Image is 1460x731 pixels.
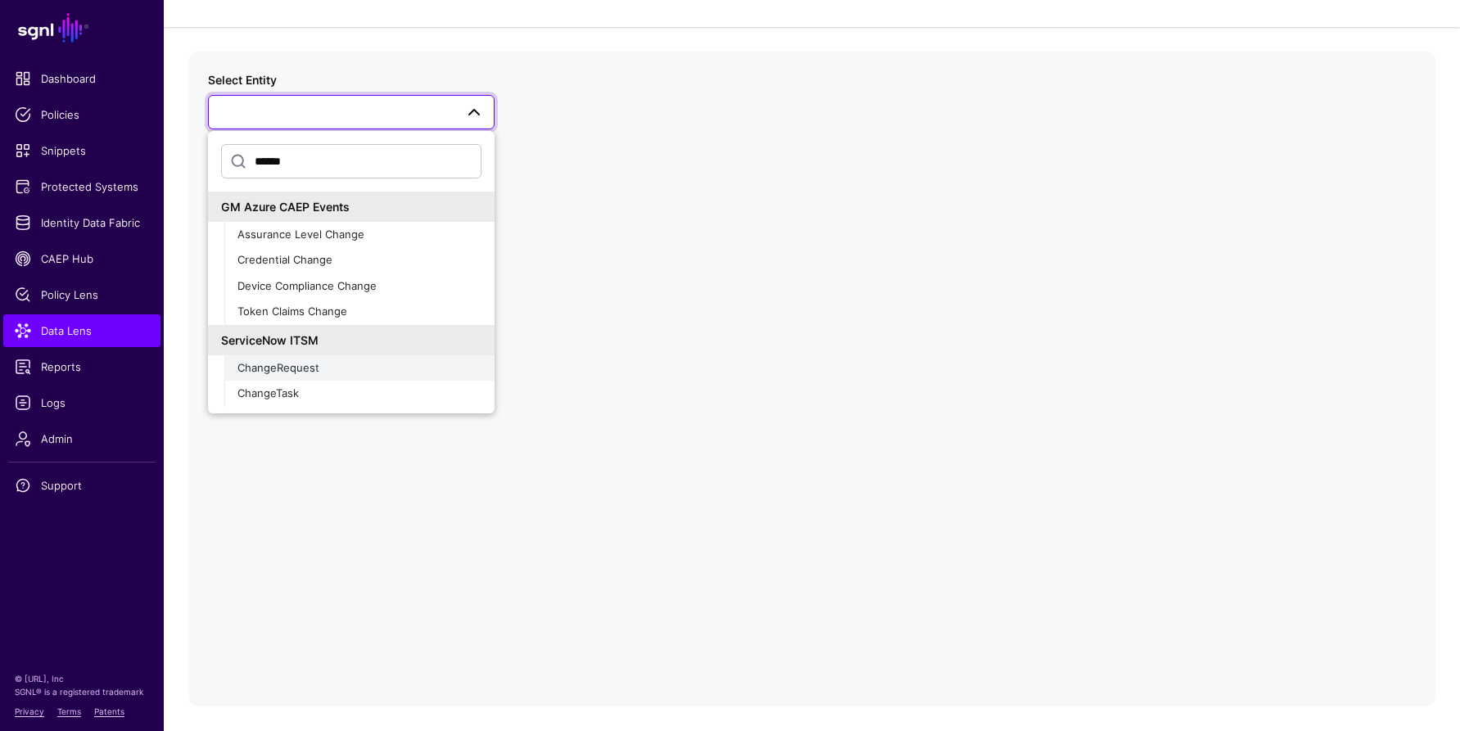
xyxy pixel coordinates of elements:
a: Data Lens [3,314,160,347]
span: Protected Systems [15,178,149,195]
button: Assurance Level Change [224,222,495,248]
button: ChangeTask [224,381,495,407]
span: Policies [15,106,149,123]
a: Admin [3,422,160,455]
a: Dashboard [3,62,160,95]
a: SGNL [10,10,154,46]
a: Reports [3,350,160,383]
span: CAEP Hub [15,250,149,267]
span: Token Claims Change [237,305,347,318]
label: Select Entity [208,71,277,88]
button: Credential Change [224,247,495,273]
a: Snippets [3,134,160,167]
div: GM Azure CAEP Events [221,198,481,215]
span: Identity Data Fabric [15,214,149,231]
button: ChangeRequest [224,355,495,381]
span: ChangeRequest [237,361,319,374]
span: Dashboard [15,70,149,87]
p: © [URL], Inc [15,672,149,685]
a: Terms [57,706,81,716]
a: Policies [3,98,160,131]
span: Admin [15,431,149,447]
a: Logs [3,386,160,419]
span: Assurance Level Change [237,228,364,241]
div: ServiceNow ITSM [221,332,481,349]
a: Protected Systems [3,170,160,203]
span: Support [15,477,149,494]
a: Identity Data Fabric [3,206,160,239]
span: Data Lens [15,323,149,339]
span: Device Compliance Change [237,279,377,292]
a: Privacy [15,706,44,716]
span: Policy Lens [15,287,149,303]
a: CAEP Hub [3,242,160,275]
button: Device Compliance Change [224,273,495,300]
span: Logs [15,395,149,411]
button: Token Claims Change [224,299,495,325]
span: Snippets [15,142,149,159]
span: Reports [15,359,149,375]
span: Credential Change [237,253,332,266]
a: Patents [94,706,124,716]
span: ChangeTask [237,386,299,399]
a: Policy Lens [3,278,160,311]
p: SGNL® is a registered trademark [15,685,149,698]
